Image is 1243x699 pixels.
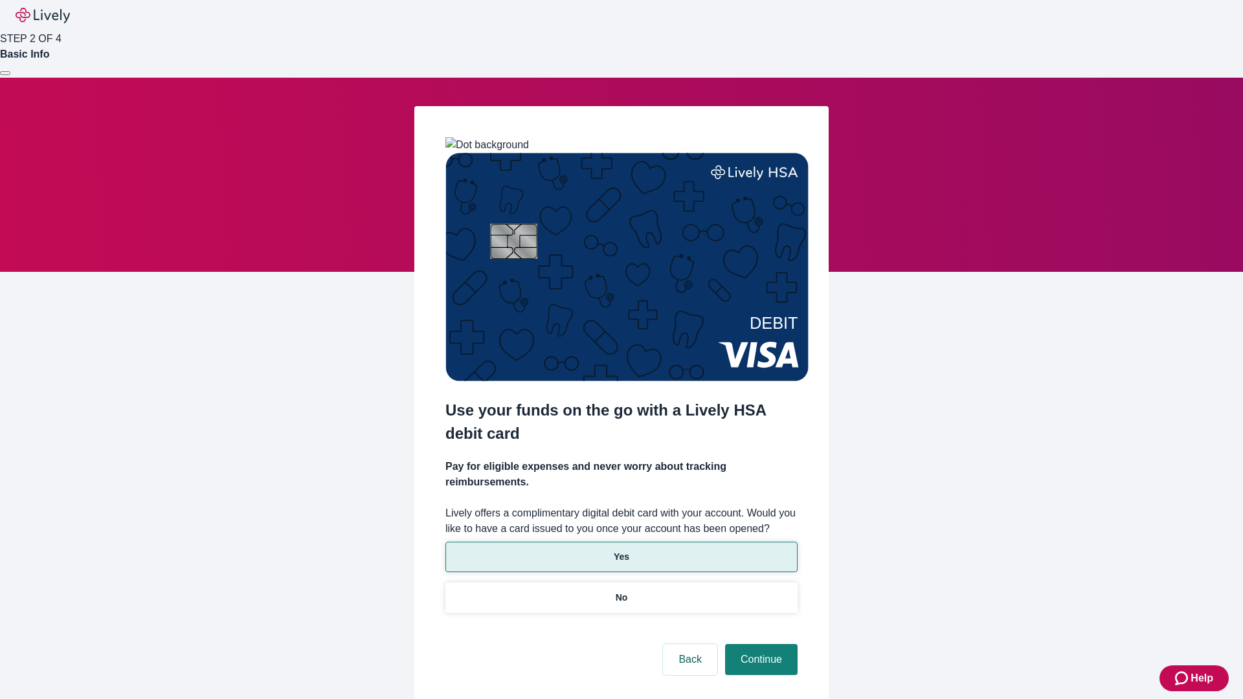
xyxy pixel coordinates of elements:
[445,582,798,613] button: No
[445,399,798,445] h2: Use your funds on the go with a Lively HSA debit card
[445,505,798,537] label: Lively offers a complimentary digital debit card with your account. Would you like to have a card...
[1175,671,1191,686] svg: Zendesk support icon
[616,591,628,605] p: No
[1159,665,1229,691] button: Zendesk support iconHelp
[1191,671,1213,686] span: Help
[445,459,798,490] h4: Pay for eligible expenses and never worry about tracking reimbursements.
[614,550,629,564] p: Yes
[663,644,717,675] button: Back
[725,644,798,675] button: Continue
[445,542,798,572] button: Yes
[16,8,70,23] img: Lively
[445,153,809,381] img: Debit card
[445,137,529,153] img: Dot background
